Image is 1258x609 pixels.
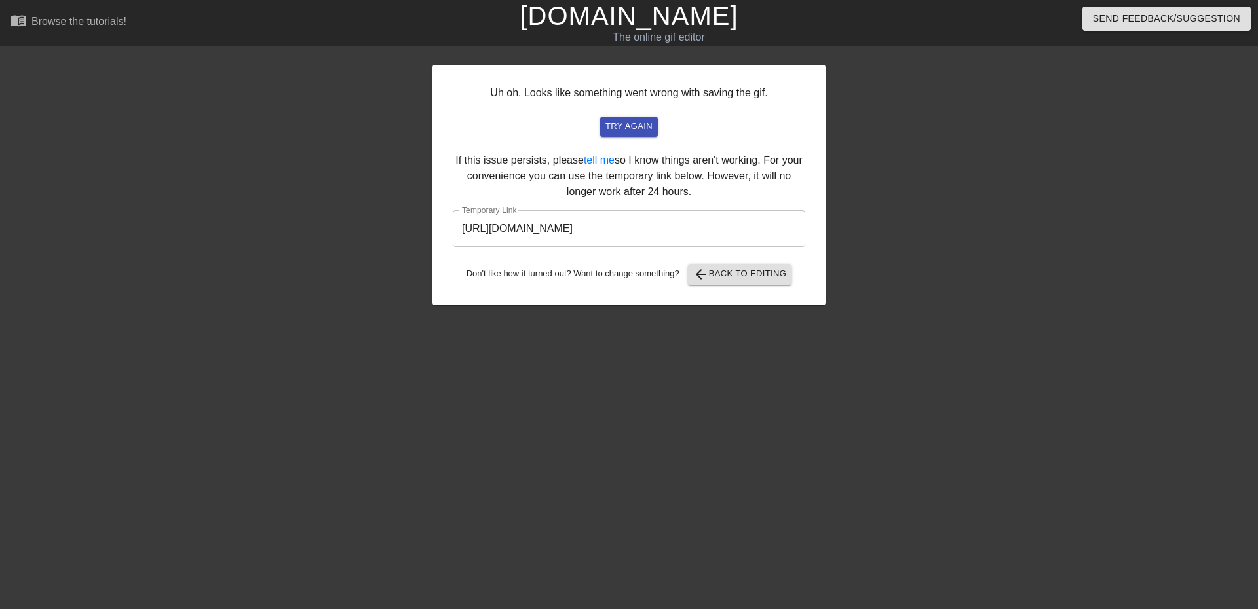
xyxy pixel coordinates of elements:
[432,65,826,305] div: Uh oh. Looks like something went wrong with saving the gif. If this issue persists, please so I k...
[31,16,126,27] div: Browse the tutorials!
[600,117,658,137] button: try again
[453,210,805,247] input: bare
[688,264,792,285] button: Back to Editing
[426,29,892,45] div: The online gif editor
[453,264,805,285] div: Don't like how it turned out? Want to change something?
[693,267,787,282] span: Back to Editing
[1082,7,1251,31] button: Send Feedback/Suggestion
[584,155,615,166] a: tell me
[1093,10,1240,27] span: Send Feedback/Suggestion
[693,267,709,282] span: arrow_back
[10,12,26,28] span: menu_book
[605,119,653,134] span: try again
[10,12,126,33] a: Browse the tutorials!
[520,1,738,30] a: [DOMAIN_NAME]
